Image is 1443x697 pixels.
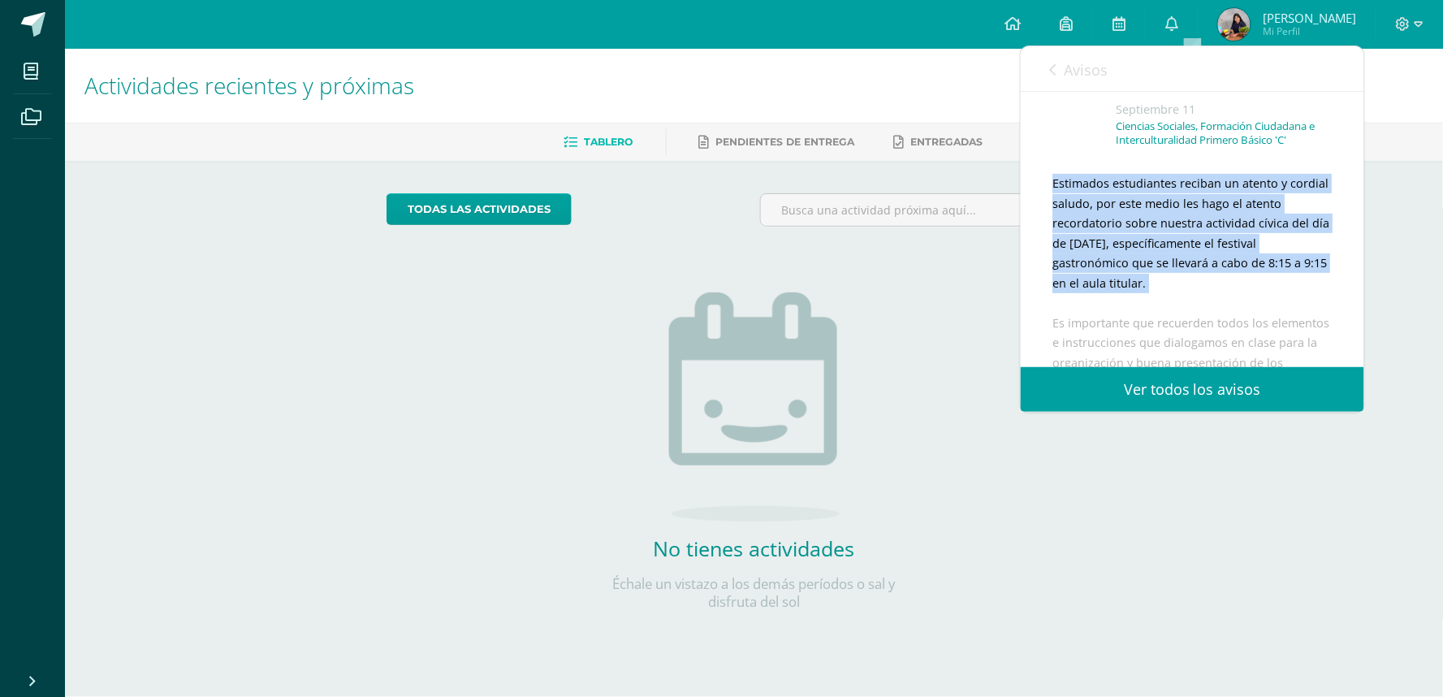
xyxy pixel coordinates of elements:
[1117,119,1332,147] p: Ciencias Sociales, Formación Ciudadana e Interculturalidad Primero Básico 'C'
[1263,10,1356,26] span: [PERSON_NAME]
[564,129,633,155] a: Tablero
[1021,367,1364,412] a: Ver todos los avisos
[894,129,983,155] a: Entregadas
[592,575,917,611] p: Échale un vistazo a los demás períodos o sal y disfruta del sol
[911,136,983,148] span: Entregadas
[669,292,840,522] img: no_activities.png
[387,193,572,225] a: todas las Actividades
[1263,24,1356,38] span: Mi Perfil
[699,129,855,155] a: Pendientes de entrega
[716,136,855,148] span: Pendientes de entrega
[1117,102,1332,118] div: Septiembre 11
[84,70,414,101] span: Actividades recientes y próximas
[592,535,917,562] h2: No tienes actividades
[1218,8,1251,41] img: c6ce284d43713437af18d21671b188a3.png
[585,136,633,148] span: Tablero
[1064,60,1108,80] span: Avisos
[761,194,1121,226] input: Busca una actividad próxima aquí...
